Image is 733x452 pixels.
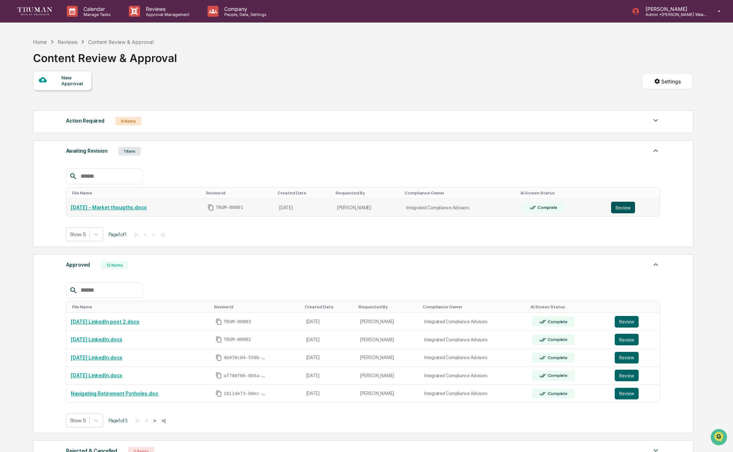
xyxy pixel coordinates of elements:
a: Review [615,352,655,363]
td: Integrated Compliance Advisors [420,331,528,349]
td: [DATE] [302,313,356,331]
button: Review [615,334,639,345]
span: 1811de73-b8ec-4c64-89ac-f1af8721bceb [224,391,267,396]
a: Review [615,334,655,345]
span: Attestations [60,91,90,99]
button: Settings [642,73,693,89]
a: [DATE] LinkedIn.docx [71,373,122,378]
td: [PERSON_NAME] [333,199,402,217]
td: [PERSON_NAME] [356,313,420,331]
td: [PERSON_NAME] [356,385,420,403]
div: 🗄️ [53,92,58,98]
a: 🔎Data Lookup [4,102,49,115]
div: Toggle SortBy [305,304,353,309]
button: Review [615,316,639,328]
button: |< [133,418,142,424]
div: 1 Item [118,147,141,156]
span: Data Lookup [15,105,46,112]
span: Pylon [72,123,88,128]
a: Review [615,316,655,328]
a: Review [615,370,655,381]
div: 🔎 [7,106,13,112]
div: Reviews [58,39,77,45]
div: Action Required [66,116,105,126]
p: Approval Management [140,12,193,17]
td: [DATE] [302,331,356,349]
div: Complete [546,319,568,324]
img: caret [651,146,660,155]
span: TRUM-00001 [216,205,243,210]
div: Awaiting Revision [66,146,107,156]
a: [DATE] - Market thougths.docx [71,205,147,210]
span: 4b939c04-550b-42c4-a42a-cc4099892856 [224,355,267,361]
div: New Approval [61,75,86,86]
a: Review [611,202,655,213]
div: Toggle SortBy [359,304,417,309]
td: Integrated Compliance Advisors [402,199,517,217]
td: [PERSON_NAME] [356,349,420,367]
p: Company [218,6,270,12]
p: Reviews [140,6,193,12]
button: > [150,231,157,238]
div: Toggle SortBy [613,190,657,196]
span: Copy Id [208,204,214,211]
div: 0 Items [115,117,142,126]
td: Integrated Compliance Advisors [420,313,528,331]
span: Copy Id [216,354,222,361]
img: logo [17,7,52,15]
img: caret [651,116,660,125]
iframe: Open customer support [710,428,729,448]
td: Integrated Compliance Advisors [420,367,528,385]
button: > [151,418,159,424]
div: Approved [66,260,90,270]
div: Toggle SortBy [72,190,200,196]
div: Toggle SortBy [423,304,525,309]
a: Review [615,388,655,399]
span: Copy Id [216,372,222,379]
p: [PERSON_NAME] [640,6,707,12]
a: 🗄️Attestations [50,89,93,102]
p: Admin • [PERSON_NAME] Wealth [640,12,707,17]
div: Content Review & Approval [33,46,177,65]
td: [DATE] [302,349,356,367]
div: Toggle SortBy [214,304,299,309]
button: Start new chat [123,58,132,66]
img: 1746055101610-c473b297-6a78-478c-a979-82029cc54cd1 [7,56,20,69]
span: af708f06-085a-429b-a685-373a47e95fbe [224,373,267,379]
td: [DATE] [302,367,356,385]
span: Page 1 of 3 [108,418,128,423]
a: 🖐️Preclearance [4,89,50,102]
p: Manage Tasks [78,12,114,17]
p: How can we help? [7,15,132,27]
div: We're available if you need us! [25,63,92,69]
span: Copy Id [216,336,222,343]
td: [DATE] [302,385,356,403]
a: [DATE] LinkedIn.docx [71,355,122,361]
button: Review [615,388,639,399]
div: Toggle SortBy [278,190,330,196]
div: Toggle SortBy [520,190,604,196]
button: >| [159,418,168,424]
a: Navigating Retirement Potholes.doc [71,391,158,396]
div: Complete [546,337,568,342]
span: TRUM-00002 [224,337,251,342]
p: Calendar [78,6,114,12]
div: Complete [546,391,568,396]
div: Content Review & Approval [88,39,153,45]
button: |< [132,231,140,238]
div: 12 Items [101,261,128,270]
button: >| [158,231,167,238]
button: < [143,418,150,424]
img: caret [651,260,660,269]
span: Preclearance [15,91,47,99]
button: Review [611,202,635,213]
td: Integrated Compliance Advisors [420,385,528,403]
div: 🖐️ [7,92,13,98]
div: Toggle SortBy [531,304,608,309]
div: Start new chat [25,56,119,63]
div: Toggle SortBy [72,304,208,309]
div: Toggle SortBy [405,190,515,196]
div: Home [33,39,47,45]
